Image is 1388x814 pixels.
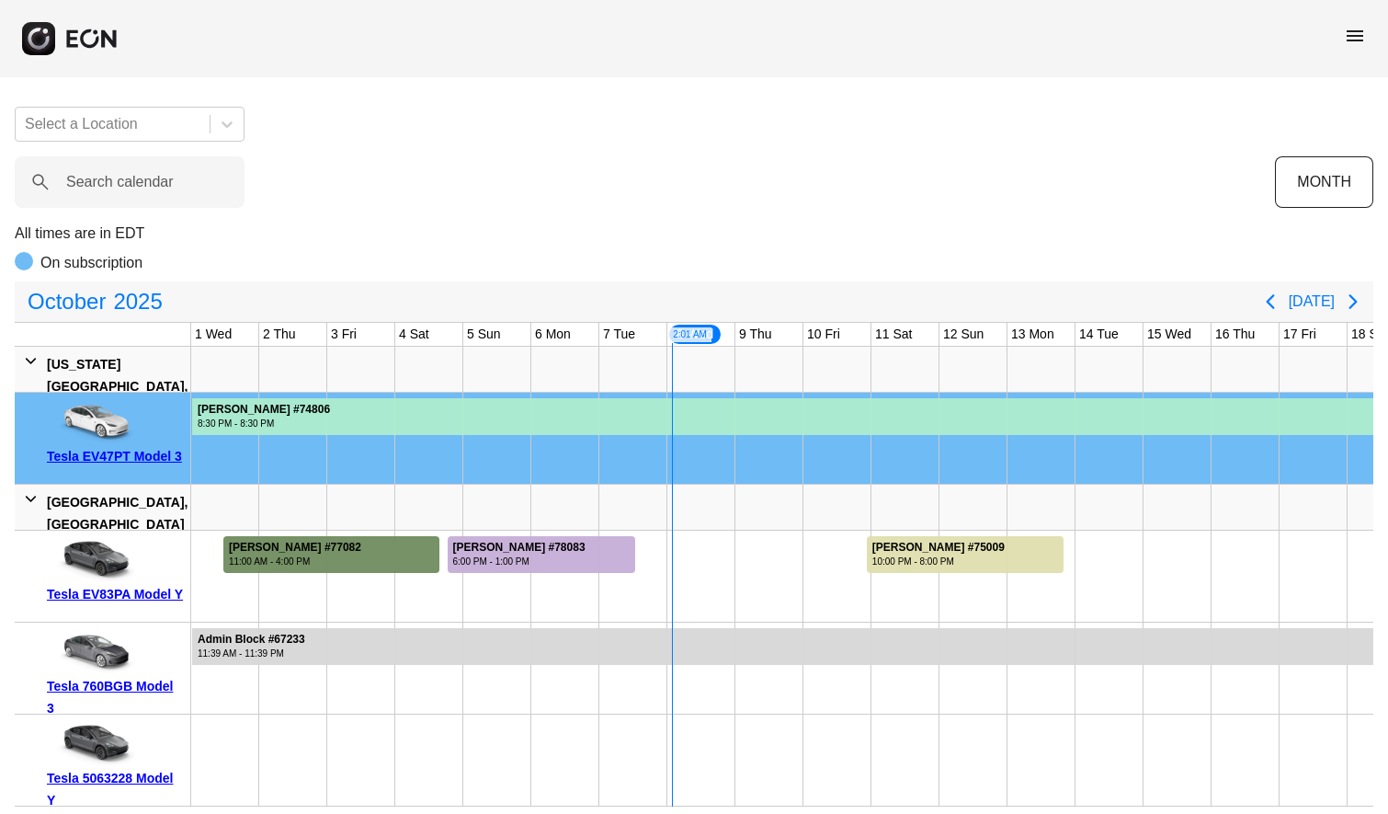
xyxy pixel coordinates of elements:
[47,353,188,419] div: [US_STATE][GEOGRAPHIC_DATA], [GEOGRAPHIC_DATA]
[803,323,844,346] div: 10 Fri
[198,403,330,417] div: [PERSON_NAME] #74806
[866,531,1064,573] div: Rented for 3 days by Xinyan Wang Current status is verified
[198,417,330,430] div: 8:30 PM - 8:30 PM
[1143,323,1195,346] div: 15 Wed
[1212,323,1258,346] div: 16 Thu
[222,531,440,573] div: Rented for 4 days by Ruiyang Chen Current status is completed
[1075,323,1122,346] div: 14 Tue
[40,252,142,274] p: On subscription
[667,323,722,346] div: 8 Wed
[531,323,575,346] div: 6 Mon
[1280,323,1320,346] div: 17 Fri
[47,629,139,675] img: car
[47,537,139,583] img: car
[191,323,235,346] div: 1 Wed
[463,323,505,346] div: 5 Sun
[47,445,184,467] div: Tesla EV47PT Model 3
[66,171,174,193] label: Search calendar
[1275,156,1373,208] button: MONTH
[47,583,184,605] div: Tesla EV83PA Model Y
[1344,25,1366,47] span: menu
[229,541,361,555] div: [PERSON_NAME] #77082
[735,323,776,346] div: 9 Thu
[47,491,188,535] div: [GEOGRAPHIC_DATA], [GEOGRAPHIC_DATA]
[1252,283,1289,320] button: Previous page
[198,633,305,647] div: Admin Block #67233
[24,283,109,320] span: October
[259,323,300,346] div: 2 Thu
[453,541,586,555] div: [PERSON_NAME] #78083
[599,323,639,346] div: 7 Tue
[871,323,916,346] div: 11 Sat
[1007,323,1058,346] div: 13 Mon
[47,675,184,719] div: Tesla 760BGB Model 3
[327,323,360,346] div: 3 Fri
[939,323,987,346] div: 12 Sun
[1335,283,1371,320] button: Next page
[229,555,361,568] div: 11:00 AM - 4:00 PM
[198,647,305,660] div: 11:39 AM - 11:39 PM
[15,223,1373,245] p: All times are in EDT
[395,323,433,346] div: 4 Sat
[109,283,165,320] span: 2025
[17,283,174,320] button: October2025
[872,555,1005,568] div: 10:00 PM - 8:00 PM
[447,531,637,573] div: Rented for 3 days by Andrea Calabria Current status is cleaning
[453,555,586,568] div: 6:00 PM - 1:00 PM
[872,541,1005,555] div: [PERSON_NAME] #75009
[47,767,184,811] div: Tesla 5063228 Model Y
[1289,285,1335,318] button: [DATE]
[47,399,139,445] img: car
[47,721,139,767] img: car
